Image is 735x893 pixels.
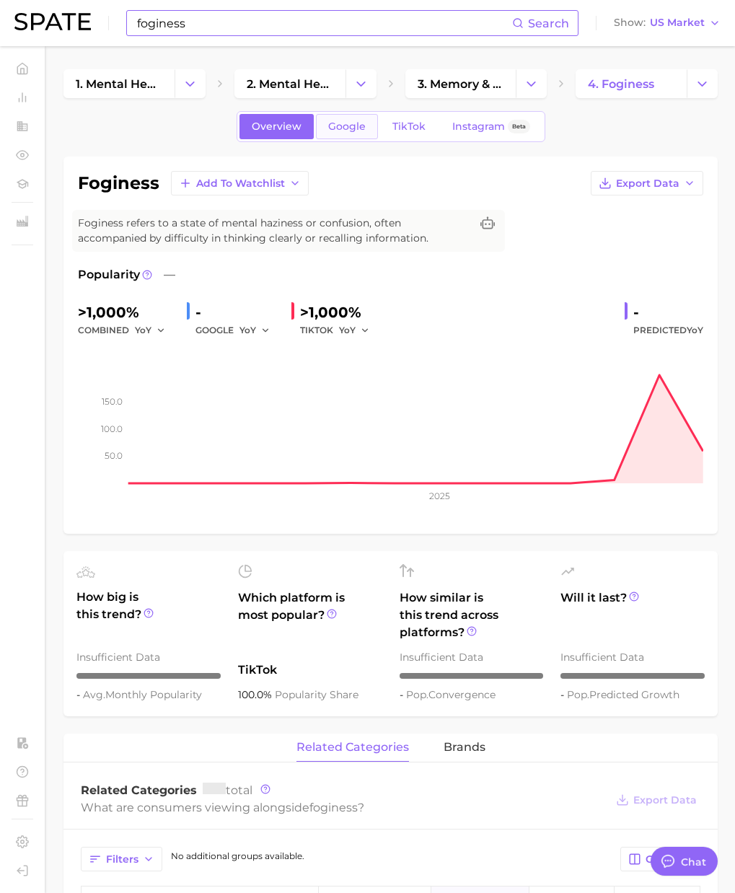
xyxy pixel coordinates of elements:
[452,120,505,133] span: Instagram
[687,69,718,98] button: Change Category
[14,13,91,30] img: SPATE
[234,69,346,98] a: 2. mental health concerns
[238,589,382,654] span: Which platform is most popular?
[400,673,544,679] div: – / 10
[567,688,679,701] span: predicted growth
[406,688,496,701] span: convergence
[135,322,166,339] button: YoY
[516,69,547,98] button: Change Category
[588,77,654,91] span: 4. foginess
[63,69,175,98] a: 1. mental health & mind
[633,322,703,339] span: Predicted
[444,741,485,754] span: brands
[81,783,197,797] span: Related Categories
[400,648,544,666] div: Insufficient Data
[238,688,275,701] span: 100.0%
[76,589,221,641] span: How big is this trend?
[614,19,646,27] span: Show
[78,266,140,283] span: Popularity
[418,77,504,91] span: 3. memory & focus concerns
[76,688,83,701] span: -
[296,741,409,754] span: related categories
[316,114,378,139] a: Google
[405,69,516,98] a: 3. memory & focus concerns
[328,120,366,133] span: Google
[560,673,705,679] div: – / 10
[339,324,356,336] span: YoY
[196,177,285,190] span: Add to Watchlist
[633,794,697,806] span: Export Data
[528,17,569,30] span: Search
[78,304,139,321] span: >1,000%
[171,171,309,195] button: Add to Watchlist
[300,322,379,339] div: TIKTOK
[135,324,151,336] span: YoY
[76,648,221,666] div: Insufficient Data
[239,114,314,139] a: Overview
[195,301,280,324] div: -
[591,171,703,195] button: Export Data
[175,69,206,98] button: Change Category
[616,177,679,190] span: Export Data
[203,783,252,797] span: total
[78,175,159,192] h1: foginess
[560,589,705,641] span: Will it last?
[633,301,703,324] div: -
[610,14,724,32] button: ShowUS Market
[195,322,280,339] div: GOOGLE
[171,850,304,861] span: No additional groups available.
[300,304,361,321] span: >1,000%
[81,798,605,817] div: What are consumers viewing alongside ?
[76,77,162,91] span: 1. mental health & mind
[83,688,105,701] abbr: average
[576,69,687,98] a: 4. foginess
[567,688,589,701] abbr: popularity index
[392,120,426,133] span: TikTok
[81,847,162,871] button: Filters
[252,120,302,133] span: Overview
[380,114,438,139] a: TikTok
[78,216,470,246] span: Foginess refers to a state of mental haziness or confusion, often accompanied by difficulty in th...
[76,673,221,679] div: – / 10
[646,853,692,866] span: Columns
[406,688,428,701] abbr: popularity index
[512,120,526,133] span: Beta
[429,491,450,501] tspan: 2025
[346,69,377,98] button: Change Category
[620,847,700,871] button: Columns
[400,688,406,701] span: -
[106,853,138,866] span: Filters
[560,688,567,701] span: -
[247,77,333,91] span: 2. mental health concerns
[164,266,175,283] span: —
[239,324,256,336] span: YoY
[339,322,370,339] button: YoY
[275,688,358,701] span: popularity share
[238,661,382,679] span: TikTok
[12,860,33,881] a: Log out. Currently logged in with e-mail yumi.toki@spate.nyc.
[239,322,270,339] button: YoY
[440,114,542,139] a: InstagramBeta
[650,19,705,27] span: US Market
[687,325,703,335] span: YoY
[78,322,175,339] div: combined
[612,790,700,810] button: Export Data
[309,801,358,814] span: foginess
[83,688,202,701] span: monthly popularity
[560,648,705,666] div: Insufficient Data
[400,589,544,641] span: How similar is this trend across platforms?
[136,11,512,35] input: Search here for a brand, industry, or ingredient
